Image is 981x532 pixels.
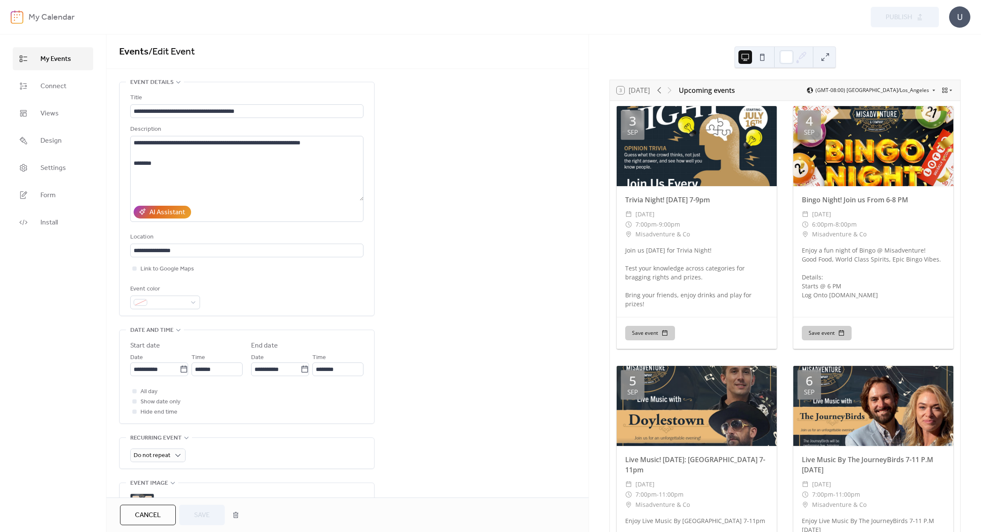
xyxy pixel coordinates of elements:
span: - [657,219,659,230]
button: Cancel [120,505,176,525]
span: Connect [40,81,66,92]
span: 11:00pm [835,489,860,500]
div: ​ [802,500,809,510]
div: End date [251,341,278,351]
span: Date [251,353,264,363]
div: Sep [627,389,638,395]
div: Sep [804,129,815,135]
span: / Edit Event [149,43,195,61]
span: Misadventure & Co [812,229,867,239]
div: Live Music! [DATE]: [GEOGRAPHIC_DATA] 7-11pm [617,454,777,475]
a: Settings [13,156,93,179]
button: AI Assistant [134,206,191,219]
span: Cancel [135,510,161,520]
div: Start date [130,341,160,351]
div: 4 [806,115,813,127]
span: 9:00pm [659,219,680,230]
div: Live Music By The JourneyBirds 7-11 P.M [DATE] [793,454,953,475]
span: Settings [40,163,66,173]
span: 11:00pm [659,489,684,500]
div: Trivia Night! [DATE] 7-9pm [617,195,777,205]
div: ​ [802,479,809,489]
span: Misadventure & Co [812,500,867,510]
div: Enjoy a fun night of Bingo @ Misadventure! Good Food, World Class Spirits, Epic Bingo Vibes. Deta... [793,246,953,299]
span: 7:00pm [635,219,657,230]
span: - [833,219,835,230]
span: (GMT-08:00) [GEOGRAPHIC_DATA]/Los_Angeles [815,88,929,93]
span: Event image [130,478,168,489]
div: ​ [802,229,809,239]
div: Bingo Night! Join us From 6-8 PM [793,195,953,205]
div: ; [130,494,154,518]
span: Link to Google Maps [140,264,194,274]
div: ​ [802,219,809,230]
span: Event details [130,78,174,88]
a: Events [119,43,149,61]
span: Time [312,353,326,363]
button: Save event [802,326,852,340]
div: ​ [625,489,632,500]
span: My Events [40,54,71,64]
div: AI Assistant [149,207,185,218]
div: Description [130,124,362,135]
span: 7:00pm [635,489,657,500]
div: ​ [625,219,632,230]
span: 7:00pm [812,489,833,500]
div: Sep [804,389,815,395]
span: Time [192,353,205,363]
div: ​ [625,479,632,489]
div: Sep [627,129,638,135]
a: Design [13,129,93,152]
span: Hide end time [140,407,177,417]
span: [DATE] [635,209,655,219]
span: Views [40,109,59,119]
span: - [657,489,659,500]
span: Design [40,136,62,146]
span: Misadventure & Co [635,500,690,510]
div: Upcoming events [679,85,735,95]
div: Join us [DATE] for Trivia Night! Test your knowledge across categories for bragging rights and pr... [617,246,777,308]
b: My Calendar [29,9,74,26]
div: ​ [625,209,632,219]
span: - [833,489,835,500]
span: [DATE] [812,479,831,489]
a: Install [13,211,93,234]
div: Event color [130,284,198,294]
div: ​ [625,229,632,239]
div: Location [130,232,362,242]
span: Recurring event [130,433,182,443]
span: Date and time [130,325,174,336]
span: 8:00pm [835,219,857,230]
a: Views [13,102,93,125]
div: U [949,6,970,28]
div: 3 [629,115,636,127]
div: ​ [625,500,632,510]
span: All day [140,387,157,397]
div: Enjoy Live Music By [GEOGRAPHIC_DATA] 7-11pm [617,516,777,525]
img: logo [11,10,23,24]
span: Show date only [140,397,180,407]
span: [DATE] [635,479,655,489]
div: 5 [629,374,636,387]
a: Connect [13,75,93,98]
button: Save event [625,326,675,340]
span: Do not repeat [134,450,170,461]
span: [DATE] [812,209,831,219]
span: Date [130,353,143,363]
span: Install [40,218,58,228]
div: Title [130,93,362,103]
div: ​ [802,209,809,219]
div: ​ [802,489,809,500]
span: 6:00pm [812,219,833,230]
span: Form [40,190,56,201]
a: Form [13,184,93,207]
a: My Events [13,47,93,70]
div: 6 [806,374,813,387]
span: Misadventure & Co [635,229,690,239]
